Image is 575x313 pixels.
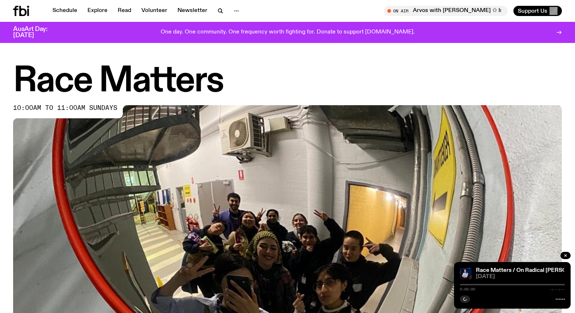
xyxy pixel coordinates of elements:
a: Newsletter [173,6,212,16]
button: On AirArvos with [PERSON_NAME] ✩ Interview: [PERSON_NAME] [384,6,508,16]
span: 10:00am to 11:00am sundays [13,105,117,111]
span: 0:00:00 [460,288,475,291]
span: [DATE] [476,274,565,280]
h1: Race Matters [13,65,562,98]
p: One day. One community. One frequency worth fighting for. Donate to support [DOMAIN_NAME]. [161,29,415,36]
span: -:--:-- [549,288,565,291]
a: Read [113,6,136,16]
a: Explore [83,6,112,16]
a: Schedule [48,6,82,16]
button: Support Us [513,6,562,16]
a: Volunteer [137,6,172,16]
h3: AusArt Day: [DATE] [13,26,60,39]
span: Support Us [518,8,547,14]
